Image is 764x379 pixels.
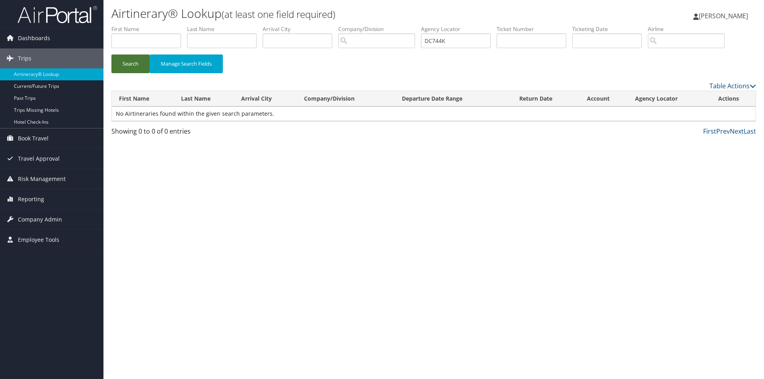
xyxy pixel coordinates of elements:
[263,25,338,33] label: Arrival City
[648,25,731,33] label: Airline
[18,28,50,48] span: Dashboards
[18,128,49,148] span: Book Travel
[18,230,59,250] span: Employee Tools
[112,91,174,107] th: First Name: activate to sort column ascending
[512,91,580,107] th: Return Date: activate to sort column ascending
[716,127,730,136] a: Prev
[18,5,97,24] img: airportal-logo.png
[730,127,744,136] a: Next
[693,4,756,28] a: [PERSON_NAME]
[297,91,394,107] th: Company/Division
[18,169,66,189] span: Risk Management
[497,25,572,33] label: Ticket Number
[18,49,31,68] span: Trips
[111,54,150,73] button: Search
[18,210,62,229] span: Company Admin
[187,25,263,33] label: Last Name
[18,189,44,209] span: Reporting
[111,126,264,140] div: Showing 0 to 0 of 0 entries
[421,25,497,33] label: Agency Locator
[112,107,756,121] td: No Airtineraries found within the given search parameters.
[174,91,234,107] th: Last Name: activate to sort column ascending
[18,149,60,169] span: Travel Approval
[628,91,711,107] th: Agency Locator: activate to sort column ascending
[699,12,748,20] span: [PERSON_NAME]
[395,91,512,107] th: Departure Date Range: activate to sort column ascending
[580,91,628,107] th: Account: activate to sort column ascending
[572,25,648,33] label: Ticketing Date
[338,25,421,33] label: Company/Division
[222,8,335,21] small: (at least one field required)
[744,127,756,136] a: Last
[111,5,541,22] h1: Airtinerary® Lookup
[709,82,756,90] a: Table Actions
[150,54,223,73] button: Manage Search Fields
[711,91,756,107] th: Actions
[111,25,187,33] label: First Name
[234,91,297,107] th: Arrival City: activate to sort column ascending
[703,127,716,136] a: First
